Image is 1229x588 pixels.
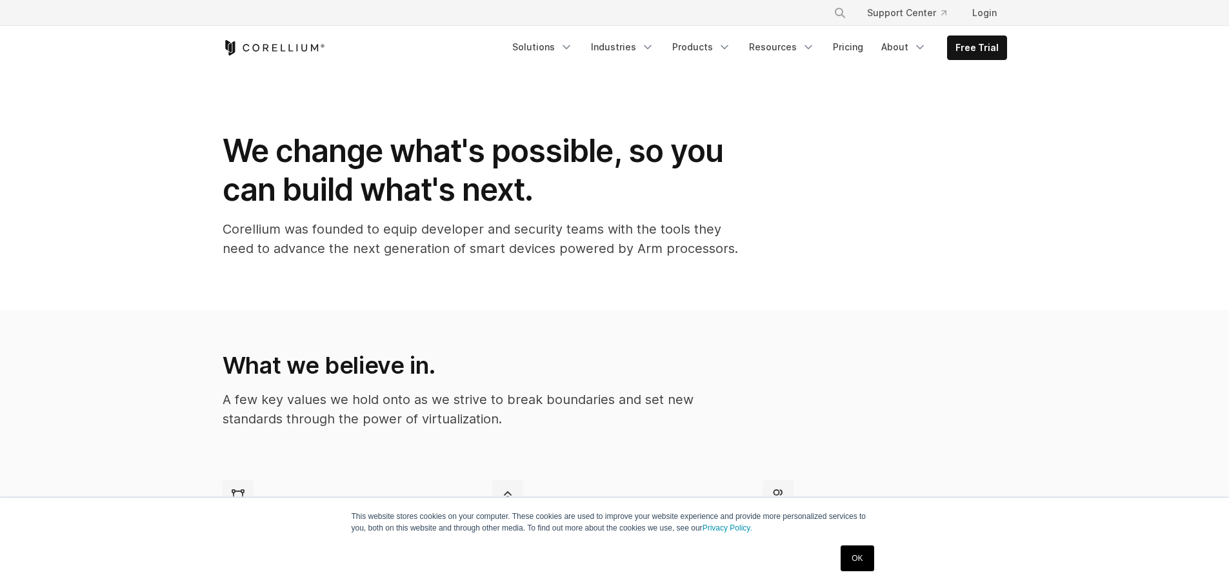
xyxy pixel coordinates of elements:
[825,35,871,59] a: Pricing
[874,35,934,59] a: About
[828,1,852,25] button: Search
[223,351,737,380] h2: What we believe in.
[223,132,739,209] h1: We change what's possible, so you can build what's next.
[583,35,662,59] a: Industries
[223,219,739,258] p: Corellium was founded to equip developer and security teams with the tools they need to advance t...
[223,390,737,429] p: A few key values we hold onto as we strive to break boundaries and set new standards through the ...
[505,35,581,59] a: Solutions
[664,35,739,59] a: Products
[352,511,878,534] p: This website stores cookies on your computer. These cookies are used to improve your website expe...
[948,36,1006,59] a: Free Trial
[505,35,1007,60] div: Navigation Menu
[962,1,1007,25] a: Login
[841,545,874,571] a: OK
[223,40,325,56] a: Corellium Home
[741,35,823,59] a: Resources
[818,1,1007,25] div: Navigation Menu
[703,523,752,532] a: Privacy Policy.
[857,1,957,25] a: Support Center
